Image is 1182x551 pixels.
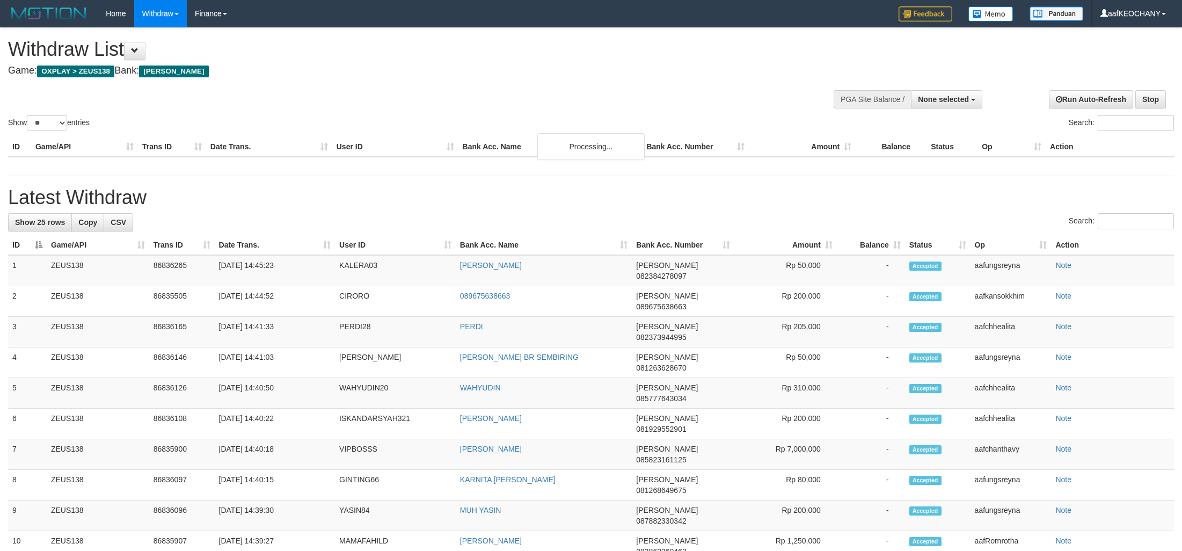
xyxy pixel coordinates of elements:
[27,115,67,131] select: Showentries
[8,5,90,21] img: MOTION_logo.png
[734,378,837,409] td: Rp 310,000
[636,302,686,311] span: Copy 089675638663 to clipboard
[1046,137,1174,157] th: Action
[1055,353,1071,361] a: Note
[458,137,643,157] th: Bank Acc. Name
[909,537,942,546] span: Accepted
[460,414,522,423] a: [PERSON_NAME]
[734,255,837,286] td: Rp 50,000
[31,137,138,157] th: Game/API
[1055,414,1071,423] a: Note
[1055,261,1071,270] a: Note
[837,409,905,439] td: -
[1030,6,1083,21] img: panduan.png
[78,218,97,227] span: Copy
[837,255,905,286] td: -
[215,378,335,409] td: [DATE] 14:40:50
[636,455,686,464] span: Copy 085823161125 to clipboard
[8,378,47,409] td: 5
[636,414,698,423] span: [PERSON_NAME]
[460,261,522,270] a: [PERSON_NAME]
[149,470,215,501] td: 86836097
[971,317,1052,347] td: aafchhealita
[456,235,632,255] th: Bank Acc. Name: activate to sort column ascending
[636,394,686,403] span: Copy 085777643034 to clipboard
[149,378,215,409] td: 86836126
[1049,90,1133,108] a: Run Auto-Refresh
[734,347,837,378] td: Rp 50,000
[1055,536,1071,545] a: Note
[977,137,1046,157] th: Op
[911,90,982,108] button: None selected
[537,133,645,160] div: Processing...
[460,536,522,545] a: [PERSON_NAME]
[636,322,698,331] span: [PERSON_NAME]
[460,292,510,300] a: 089675638663
[8,317,47,347] td: 3
[971,409,1052,439] td: aafchhealita
[8,501,47,531] td: 9
[215,439,335,470] td: [DATE] 14:40:18
[460,506,501,514] a: MUH YASIN
[734,317,837,347] td: Rp 205,000
[138,137,206,157] th: Trans ID
[968,6,1013,21] img: Button%20Memo.svg
[1098,115,1174,131] input: Search:
[149,317,215,347] td: 86836165
[1055,383,1071,392] a: Note
[335,286,456,317] td: CIRORO
[149,347,215,378] td: 86836146
[749,137,856,157] th: Amount
[335,378,456,409] td: WAHYUDIN20
[918,95,969,104] span: None selected
[8,187,1174,208] h1: Latest Withdraw
[215,347,335,378] td: [DATE] 14:41:03
[837,439,905,470] td: -
[636,383,698,392] span: [PERSON_NAME]
[47,378,149,409] td: ZEUS138
[837,470,905,501] td: -
[636,486,686,495] span: Copy 081268649675 to clipboard
[1098,213,1174,229] input: Search:
[971,439,1052,470] td: aafchanthavy
[149,235,215,255] th: Trans ID: activate to sort column ascending
[47,409,149,439] td: ZEUS138
[909,323,942,332] span: Accepted
[332,137,458,157] th: User ID
[335,501,456,531] td: YASIN84
[1051,235,1174,255] th: Action
[8,439,47,470] td: 7
[47,470,149,501] td: ZEUS138
[971,235,1052,255] th: Op: activate to sort column ascending
[47,286,149,317] td: ZEUS138
[734,439,837,470] td: Rp 7,000,000
[215,501,335,531] td: [DATE] 14:39:30
[335,470,456,501] td: GINTING66
[215,409,335,439] td: [DATE] 14:40:22
[837,347,905,378] td: -
[909,506,942,516] span: Accepted
[149,501,215,531] td: 86836096
[215,470,335,501] td: [DATE] 14:40:15
[111,218,126,227] span: CSV
[834,90,911,108] div: PGA Site Balance /
[460,322,483,331] a: PERDI
[149,409,215,439] td: 86836108
[909,262,942,271] span: Accepted
[215,286,335,317] td: [DATE] 14:44:52
[734,470,837,501] td: Rp 80,000
[971,286,1052,317] td: aafkansokkhim
[71,213,104,231] a: Copy
[1135,90,1166,108] a: Stop
[909,353,942,363] span: Accepted
[335,235,456,255] th: User ID: activate to sort column ascending
[215,317,335,347] td: [DATE] 14:41:33
[1055,506,1071,514] a: Note
[1055,475,1071,484] a: Note
[837,378,905,409] td: -
[47,317,149,347] td: ZEUS138
[636,517,686,525] span: Copy 087882330342 to clipboard
[734,501,837,531] td: Rp 200,000
[8,235,47,255] th: ID: activate to sort column descending
[909,476,942,485] span: Accepted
